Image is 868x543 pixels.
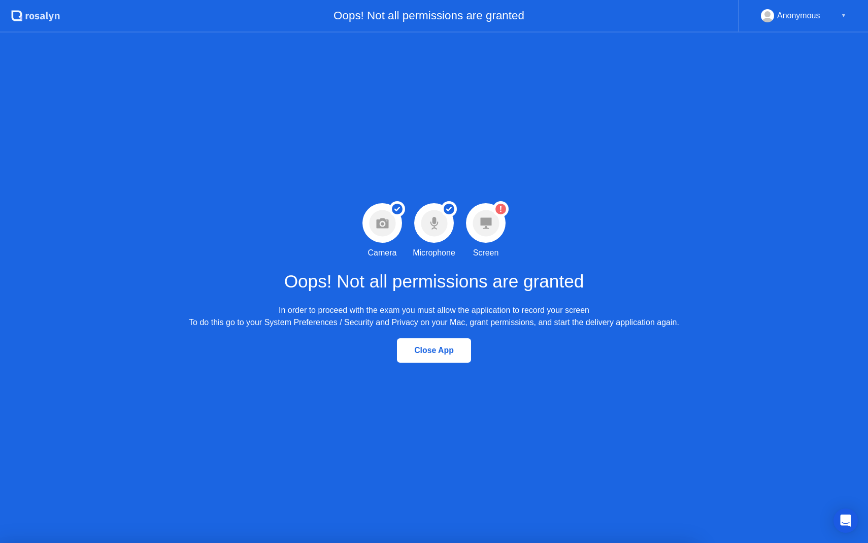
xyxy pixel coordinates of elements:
div: Camera [368,247,397,259]
div: Anonymous [777,9,820,22]
div: ▼ [841,9,846,22]
div: Close App [400,346,468,355]
h1: Oops! Not all permissions are granted [284,268,584,295]
div: In order to proceed with the exam you must allow the application to record your screen To do this... [189,304,679,329]
div: Screen [473,247,499,259]
div: Microphone [413,247,455,259]
div: Open Intercom Messenger [833,508,858,533]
